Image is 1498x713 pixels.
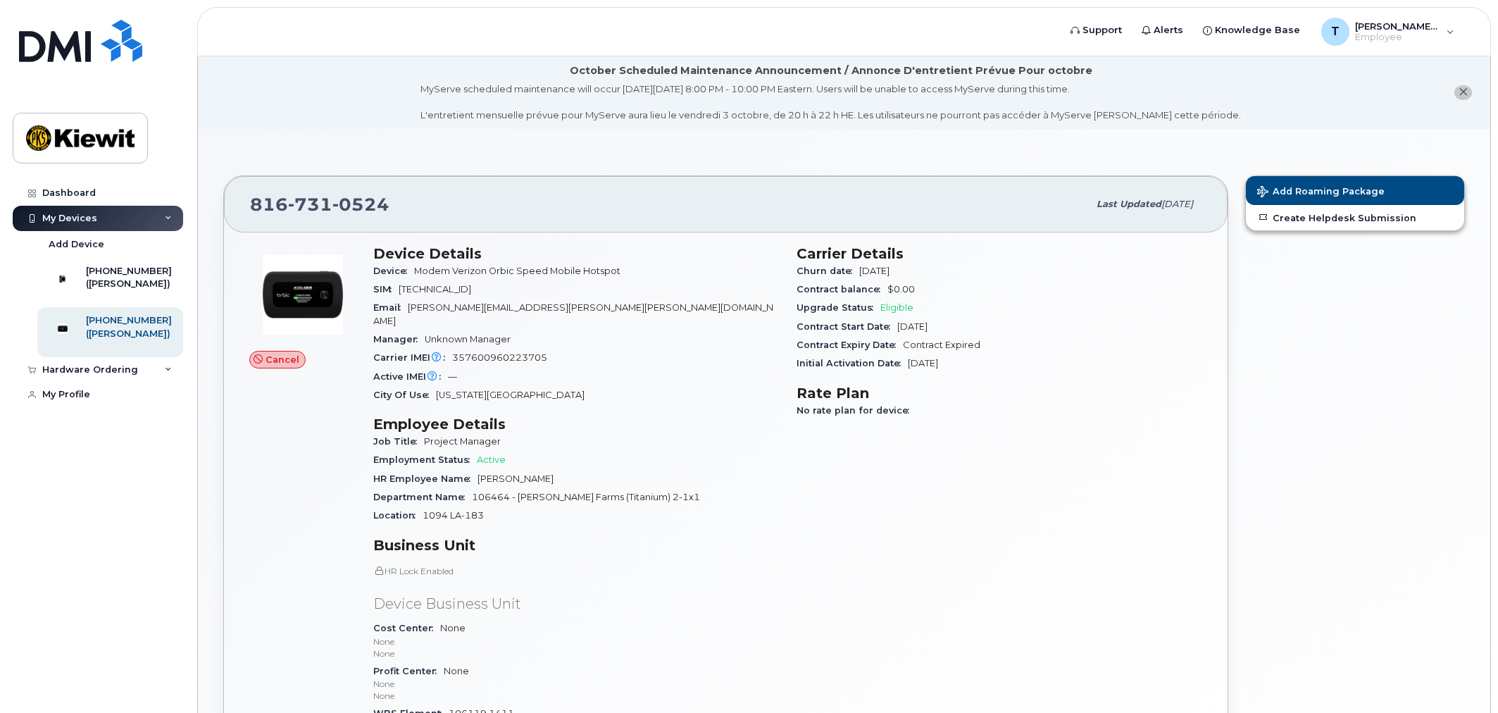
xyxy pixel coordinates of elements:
p: None [373,647,780,659]
button: close notification [1454,85,1472,100]
span: Job Title [373,436,424,447]
span: [US_STATE][GEOGRAPHIC_DATA] [436,390,585,400]
span: Profit Center [373,666,444,676]
img: image20231002-3703462-fz9zi0.jpeg [261,252,345,337]
span: 731 [288,194,332,215]
span: Churn date [797,266,859,276]
span: Contract Expired [903,340,980,350]
span: Contract Start Date [797,321,897,332]
span: Device [373,266,414,276]
p: None [373,690,780,702]
span: [DATE] [859,266,890,276]
span: 0524 [332,194,389,215]
span: Contract balance [797,284,887,294]
span: Active [477,454,506,465]
span: [PERSON_NAME] [478,473,554,484]
button: Add Roaming Package [1246,176,1464,205]
span: [DATE] [1161,199,1193,209]
span: Cost Center [373,623,440,633]
span: Last updated [1097,199,1161,209]
span: SIM [373,284,399,294]
span: Cancel [266,353,299,366]
h3: Rate Plan [797,385,1203,402]
p: Device Business Unit [373,594,780,614]
span: 357600960223705 [452,352,547,363]
p: None [373,678,780,690]
span: Initial Activation Date [797,358,908,368]
span: 816 [250,194,389,215]
span: Eligible [880,302,913,313]
span: — [448,371,457,382]
div: October Scheduled Maintenance Announcement / Annonce D'entretient Prévue Pour octobre [570,63,1092,78]
span: None [373,666,780,702]
span: Add Roaming Package [1257,186,1385,199]
span: [TECHNICAL_ID] [399,284,471,294]
div: MyServe scheduled maintenance will occur [DATE][DATE] 8:00 PM - 10:00 PM Eastern. Users will be u... [420,82,1241,122]
span: HR Employee Name [373,473,478,484]
h3: Business Unit [373,537,780,554]
p: None [373,635,780,647]
span: $0.00 [887,284,915,294]
h3: Device Details [373,245,780,262]
span: Location [373,510,423,521]
span: Unknown Manager [425,334,511,345]
span: 1094 LA-183 [423,510,484,521]
h3: Employee Details [373,416,780,433]
span: Contract Expiry Date [797,340,903,350]
span: [PERSON_NAME][EMAIL_ADDRESS][PERSON_NAME][PERSON_NAME][DOMAIN_NAME] [373,302,773,325]
span: Department Name [373,492,472,502]
span: Carrier IMEI [373,352,452,363]
span: Manager [373,334,425,345]
h3: Carrier Details [797,245,1203,262]
span: No rate plan for device [797,405,916,416]
span: Project Manager [424,436,501,447]
span: 106464 - [PERSON_NAME] Farms (Titanium) 2-1x1 [472,492,700,502]
p: HR Lock Enabled [373,565,780,577]
a: Create Helpdesk Submission [1246,205,1464,230]
span: Upgrade Status [797,302,880,313]
span: City Of Use [373,390,436,400]
span: Email [373,302,408,313]
span: Employment Status [373,454,477,465]
span: [DATE] [897,321,928,332]
span: [DATE] [908,358,938,368]
span: Active IMEI [373,371,448,382]
span: Modem Verizon Orbic Speed Mobile Hotspot [414,266,620,276]
span: None [373,623,780,659]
